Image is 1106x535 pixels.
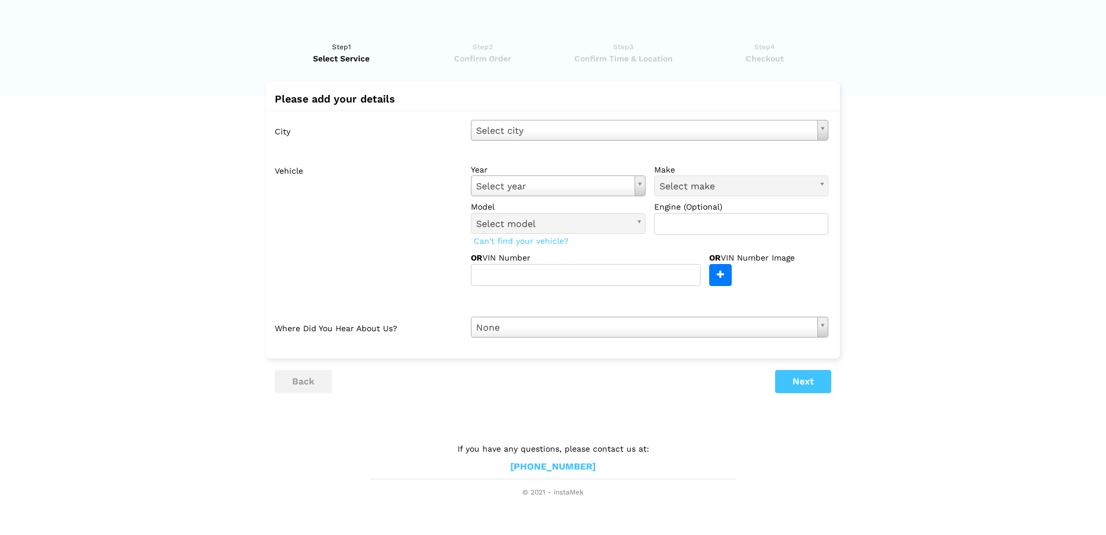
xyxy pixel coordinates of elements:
[471,201,646,212] label: model
[275,159,462,286] label: Vehicle
[471,233,572,248] span: Can't find your vehicle?
[654,175,829,196] a: Select make
[275,41,408,64] a: Step1
[275,317,462,338] label: Where did you hear about us?
[416,41,550,64] a: Step2
[654,201,829,212] label: Engine (Optional)
[654,164,829,175] label: make
[371,442,735,455] p: If you have any questions, please contact us at:
[476,217,630,232] span: Select model
[275,370,332,393] button: back
[659,179,813,194] span: Select make
[556,41,690,64] a: Step3
[471,252,566,263] label: VIN Number
[476,123,813,138] span: Select city
[471,175,646,196] a: Select year
[275,53,408,64] span: Select Service
[471,120,828,141] a: Select city
[471,317,828,338] a: None
[476,320,813,335] span: None
[556,53,690,64] span: Confirm Time & Location
[709,253,721,262] strong: OR
[371,488,735,497] span: © 2021 - instaMek
[471,164,646,175] label: year
[275,93,831,105] h2: Please add your details
[698,41,831,64] a: Step4
[709,252,820,263] label: VIN Number Image
[275,120,462,141] label: City
[471,253,482,262] strong: OR
[510,461,596,473] a: [PHONE_NUMBER]
[698,53,831,64] span: Checkout
[775,370,831,393] button: Next
[416,53,550,64] span: Confirm Order
[476,179,630,194] span: Select year
[471,213,646,234] a: Select model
